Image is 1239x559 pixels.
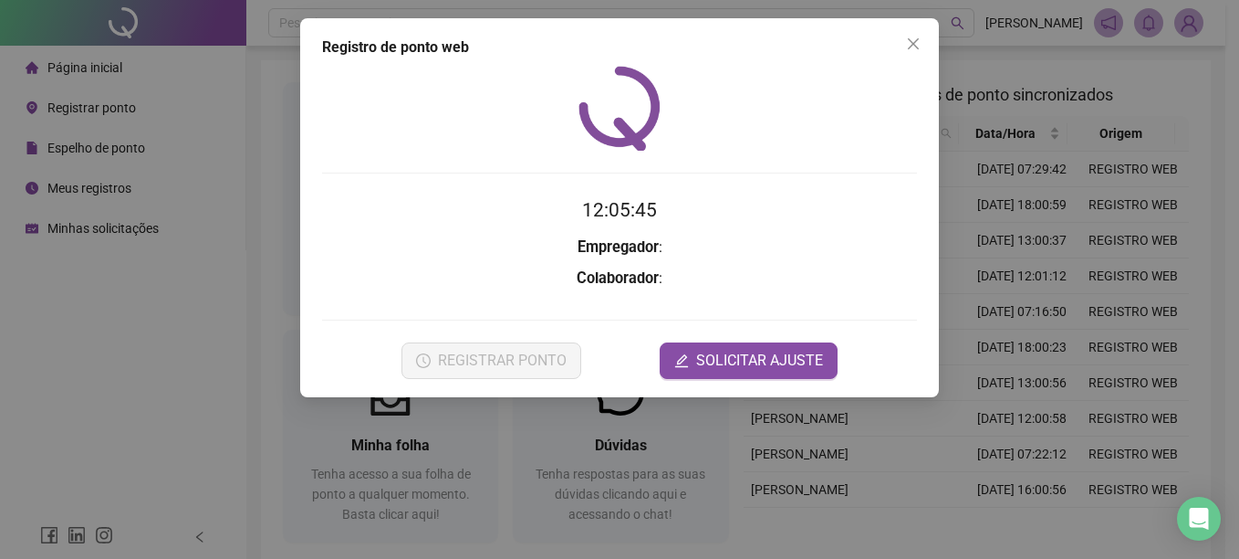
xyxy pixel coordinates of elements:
span: edit [674,353,689,368]
span: close [906,37,921,51]
div: Open Intercom Messenger [1177,497,1221,541]
button: editSOLICITAR AJUSTE [660,343,838,379]
h3: : [322,267,917,290]
time: 12:05:45 [582,199,657,221]
img: QRPoint [578,66,661,151]
span: SOLICITAR AJUSTE [696,350,823,372]
button: Close [899,29,928,58]
strong: Colaborador [577,269,659,287]
h3: : [322,236,917,259]
strong: Empregador [578,238,659,256]
button: REGISTRAR PONTO [401,343,581,379]
div: Registro de ponto web [322,37,917,58]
